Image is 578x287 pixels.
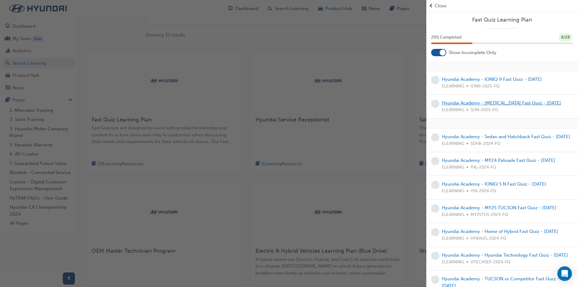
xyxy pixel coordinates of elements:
a: Hyundai Academy - [MEDICAL_DATA] Fast Quiz - [DATE] [442,100,561,106]
button: prev-iconClose [429,2,576,9]
span: prev-icon [429,2,433,9]
span: I5N-2024-FQ [471,188,496,195]
div: Open Intercom Messenger [557,266,572,281]
span: 29 % Completed [431,34,461,41]
a: Hyundai Academy - Sedan and Hatchback Fast Quiz - [DATE] [442,134,570,139]
a: Hyundai Academy - Hyundai Technology Fast Quiz - [DATE] [442,252,568,258]
span: learningRecordVerb_NONE-icon [431,76,439,84]
span: ION9-2025-FQ [471,83,499,90]
span: learningRecordVerb_NONE-icon [431,228,439,236]
span: ELEARNING [442,140,464,147]
a: Hyundai Academy - MY25 TUCSON Fast Quiz - [DATE] [442,205,556,210]
span: learningRecordVerb_NONE-icon [431,133,439,142]
span: learningRecordVerb_NONE-icon [431,252,439,260]
span: PAL-2024-FQ [471,164,496,171]
span: ELEARNING [442,188,464,195]
span: ELEARNING [442,211,464,218]
span: MY25TUS-2024-FQ [471,211,508,218]
span: learningRecordVerb_NONE-icon [431,157,439,165]
span: learningRecordVerb_NONE-icon [431,181,439,189]
a: Hyundai Academy - Home of Hybrid Fast Quiz - [DATE] [442,229,558,234]
span: learningRecordVerb_NONE-icon [431,204,439,213]
a: Hyundai Academy - IONIQ 9 Fast Quiz - [DATE] [442,77,542,82]
div: 8 / 28 [559,33,572,42]
span: HYBAUG-2024-FQ [471,235,506,242]
span: ELEARNING [442,83,464,90]
span: SDHB-2024-FQ [471,140,500,147]
a: Hyundai Academy - MY24 Palisade Fast Quiz - [DATE] [442,158,555,163]
span: Show Incomplete Only [449,49,496,56]
span: ELEARNING [442,164,464,171]
span: SON-2025-FQ [471,107,498,114]
span: ELEARNING [442,259,464,266]
span: ELEARNING [442,107,464,114]
a: Fast Quiz Learning Plan [431,16,573,23]
span: ELEARNING [442,235,464,242]
span: Close [434,2,446,9]
span: learningRecordVerb_NONE-icon [431,100,439,108]
a: Hyundai Academy - IONIQ 5 N Fast Quiz - [DATE] [442,181,546,187]
span: learningRecordVerb_NONE-icon [431,275,439,284]
span: HTECHSEP-2024-FQ [471,259,510,266]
